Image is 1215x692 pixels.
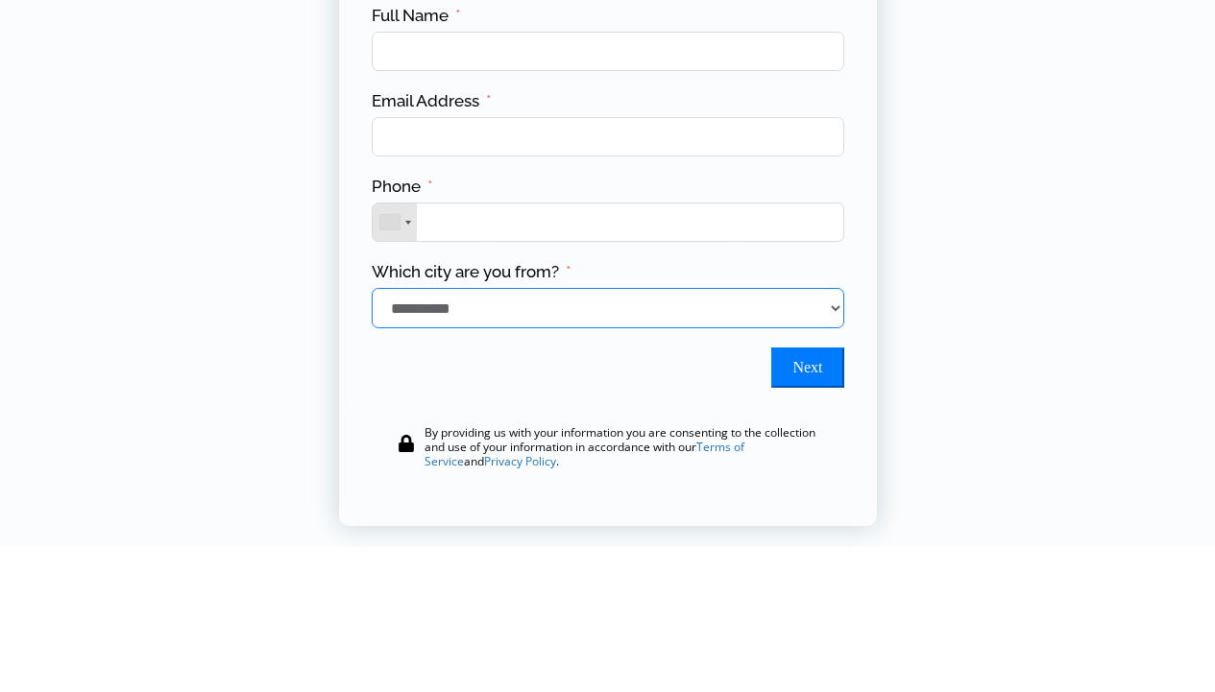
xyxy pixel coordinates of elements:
label: Phone [372,176,433,198]
select: Which city are you from? [372,288,844,328]
a: Privacy Policy [484,453,556,469]
label: Full Name [372,5,461,27]
label: Email Address [372,90,492,112]
input: Email Address [372,117,844,156]
input: Phone [372,203,844,242]
button: Next [771,347,843,388]
div: By providing us with your information you are consenting to the collection and use of your inform... [425,425,828,468]
div: Telephone country code [373,203,417,241]
label: Which city are you from? [372,261,571,283]
a: Terms of Service [425,439,744,469]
